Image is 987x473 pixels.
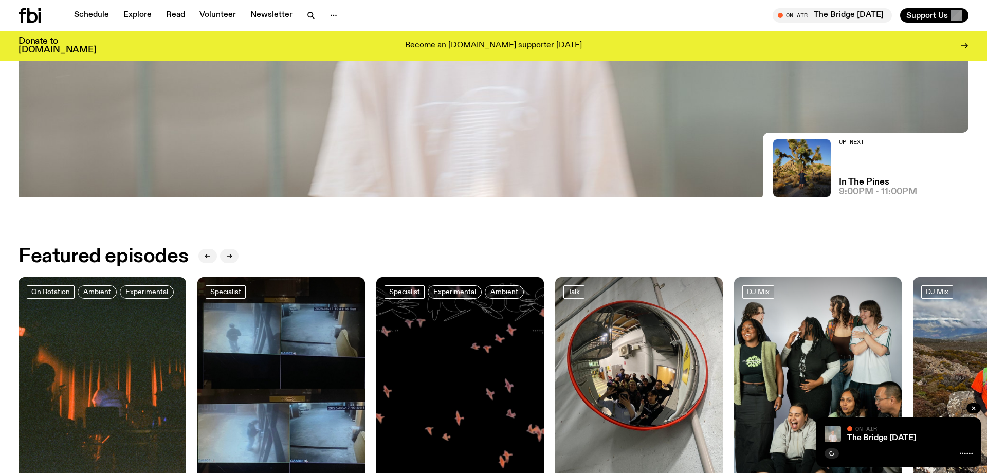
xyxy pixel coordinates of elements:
[921,285,953,299] a: DJ Mix
[19,37,96,54] h3: Donate to [DOMAIN_NAME]
[490,288,518,296] span: Ambient
[825,426,841,442] img: Mara stands in front of a frosted glass wall wearing a cream coloured t-shirt and black glasses. ...
[193,8,242,23] a: Volunteer
[773,139,831,197] img: Johanna stands in the middle distance amongst a desert scene with large cacti and trees. She is w...
[405,41,582,50] p: Become an [DOMAIN_NAME] supporter [DATE]
[120,285,174,299] a: Experimental
[31,288,70,296] span: On Rotation
[389,288,420,296] span: Specialist
[926,288,948,296] span: DJ Mix
[568,288,580,296] span: Talk
[747,288,770,296] span: DJ Mix
[855,425,877,432] span: On Air
[773,8,892,23] button: On AirThe Bridge [DATE]
[160,8,191,23] a: Read
[244,8,299,23] a: Newsletter
[485,285,524,299] a: Ambient
[27,285,75,299] a: On Rotation
[206,285,246,299] a: Specialist
[210,288,241,296] span: Specialist
[839,139,917,145] h2: Up Next
[839,178,889,187] a: In The Pines
[433,288,476,296] span: Experimental
[847,434,916,442] a: The Bridge [DATE]
[19,247,188,266] h2: Featured episodes
[117,8,158,23] a: Explore
[742,285,774,299] a: DJ Mix
[68,8,115,23] a: Schedule
[428,285,482,299] a: Experimental
[83,288,111,296] span: Ambient
[125,288,168,296] span: Experimental
[563,285,584,299] a: Talk
[78,285,117,299] a: Ambient
[900,8,968,23] button: Support Us
[906,11,948,20] span: Support Us
[839,188,917,196] span: 9:00pm - 11:00pm
[385,285,425,299] a: Specialist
